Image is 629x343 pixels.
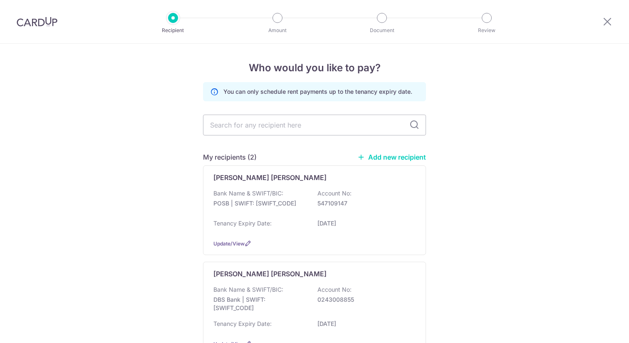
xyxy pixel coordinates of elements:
p: Tenancy Expiry Date: [213,320,272,328]
input: Search for any recipient here [203,115,426,135]
a: Add new recipient [357,153,426,161]
p: Bank Name & SWIFT/BIC: [213,285,283,294]
p: Review [456,26,518,35]
p: 547109147 [317,199,411,208]
p: Account No: [317,285,352,294]
a: Update/View [213,240,245,247]
p: [PERSON_NAME] [PERSON_NAME] [213,173,327,183]
p: Bank Name & SWIFT/BIC: [213,189,283,198]
p: POSB | SWIFT: [SWIFT_CODE] [213,199,307,208]
p: [DATE] [317,320,411,328]
p: Account No: [317,189,352,198]
p: DBS Bank | SWIFT: [SWIFT_CODE] [213,295,307,312]
p: Amount [247,26,308,35]
p: You can only schedule rent payments up to the tenancy expiry date. [223,88,412,96]
p: Tenancy Expiry Date: [213,219,272,228]
h5: My recipients (2) [203,152,257,162]
p: [DATE] [317,219,411,228]
p: Recipient [142,26,204,35]
p: [PERSON_NAME] [PERSON_NAME] [213,269,327,279]
p: Document [351,26,413,35]
img: CardUp [17,17,57,27]
h4: Who would you like to pay? [203,60,426,75]
p: 0243008855 [317,295,411,304]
